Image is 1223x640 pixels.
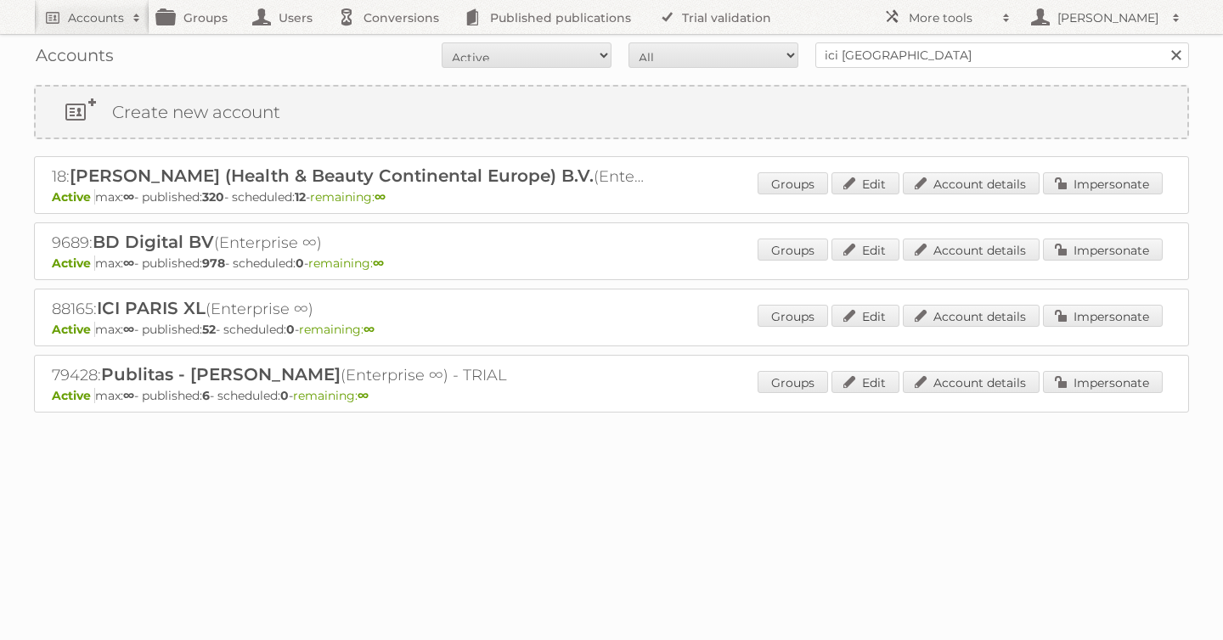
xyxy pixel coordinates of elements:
h2: [PERSON_NAME] [1053,9,1164,26]
h2: 9689: (Enterprise ∞) [52,232,646,254]
span: BD Digital BV [93,232,214,252]
span: remaining: [308,255,384,271]
h2: 88165: (Enterprise ∞) [52,298,646,320]
strong: 6 [202,388,210,403]
a: Create new account [36,87,1187,138]
a: Account details [903,239,1040,261]
a: Impersonate [1043,305,1163,327]
h2: 18: (Enterprise ∞) [52,166,646,188]
span: Active [52,388,95,403]
a: Edit [831,172,899,194]
span: ICI PARIS XL [97,298,206,318]
strong: ∞ [123,255,134,271]
strong: 0 [286,322,295,337]
h2: More tools [909,9,994,26]
span: remaining: [310,189,386,205]
a: Edit [831,371,899,393]
span: Active [52,322,95,337]
a: Impersonate [1043,371,1163,393]
p: max: - published: - scheduled: - [52,189,1171,205]
strong: 978 [202,255,225,271]
a: Groups [758,371,828,393]
span: Active [52,255,95,271]
a: Edit [831,239,899,261]
a: Account details [903,172,1040,194]
a: Groups [758,239,828,261]
p: max: - published: - scheduled: - [52,322,1171,337]
a: Account details [903,305,1040,327]
p: max: - published: - scheduled: - [52,388,1171,403]
strong: 12 [295,189,306,205]
strong: ∞ [358,388,369,403]
span: Publitas - [PERSON_NAME] [101,364,341,385]
span: remaining: [293,388,369,403]
strong: ∞ [364,322,375,337]
a: Edit [831,305,899,327]
strong: ∞ [375,189,386,205]
a: Groups [758,305,828,327]
strong: ∞ [373,255,384,271]
a: Groups [758,172,828,194]
strong: ∞ [123,189,134,205]
span: [PERSON_NAME] (Health & Beauty Continental Europe) B.V. [70,166,594,186]
strong: 0 [280,388,289,403]
strong: 52 [202,322,216,337]
h2: 79428: (Enterprise ∞) - TRIAL [52,364,646,386]
span: Active [52,189,95,205]
a: Impersonate [1043,239,1163,261]
a: Impersonate [1043,172,1163,194]
strong: ∞ [123,388,134,403]
a: Account details [903,371,1040,393]
strong: ∞ [123,322,134,337]
strong: 0 [296,255,304,271]
span: remaining: [299,322,375,337]
strong: 320 [202,189,224,205]
p: max: - published: - scheduled: - [52,255,1171,271]
h2: Accounts [68,9,124,26]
